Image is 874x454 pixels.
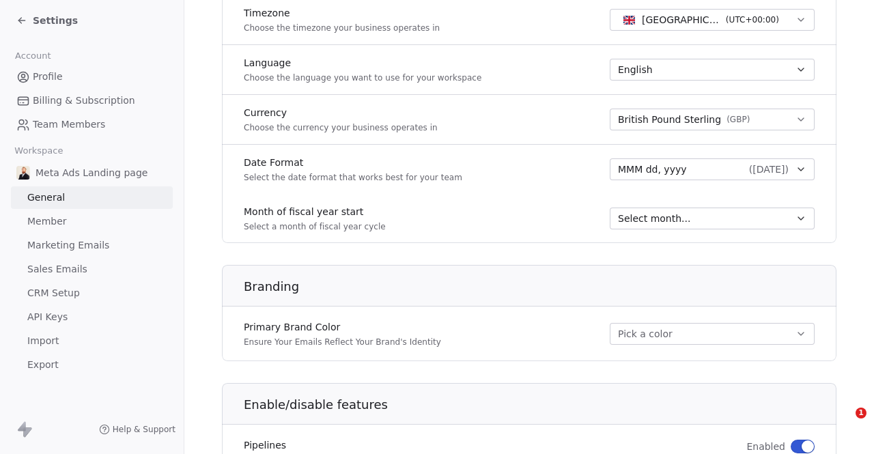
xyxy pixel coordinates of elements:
[618,113,721,127] span: British Pound Sterling
[726,14,779,26] span: ( UTC+00:00 )
[11,113,173,136] a: Team Members
[9,46,57,66] span: Account
[27,334,59,348] span: Import
[610,109,815,130] button: British Pound Sterling(GBP)
[27,214,67,229] span: Member
[618,212,690,225] span: Select month...
[828,408,860,440] iframe: Intercom live chat
[244,56,481,70] label: Language
[244,205,386,218] label: Month of fiscal year start
[11,306,173,328] a: API Keys
[244,337,441,347] p: Ensure Your Emails Reflect Your Brand's Identity
[11,282,173,304] a: CRM Setup
[856,408,866,418] span: 1
[244,320,441,334] label: Primary Brand Color
[244,106,438,119] label: Currency
[642,13,720,27] span: [GEOGRAPHIC_DATA] - GMT
[610,9,815,31] button: [GEOGRAPHIC_DATA] - GMT(UTC+00:00)
[244,156,462,169] label: Date Format
[11,210,173,233] a: Member
[244,172,462,183] p: Select the date format that works best for your team
[33,70,63,84] span: Profile
[11,354,173,376] a: Export
[11,89,173,112] a: Billing & Subscription
[27,358,59,372] span: Export
[749,162,789,176] span: ( [DATE] )
[27,262,87,276] span: Sales Emails
[113,424,175,435] span: Help & Support
[601,322,874,417] iframe: Intercom notifications message
[11,186,173,209] a: General
[244,6,440,20] label: Timezone
[244,221,386,232] p: Select a month of fiscal year cycle
[244,122,438,133] p: Choose the currency your business operates in
[618,162,687,176] span: MMM dd, yyyy
[33,94,135,108] span: Billing & Subscription
[746,440,785,453] span: Enabled
[244,397,837,413] h1: Enable/disable features
[27,286,80,300] span: CRM Setup
[33,14,78,27] span: Settings
[99,424,175,435] a: Help & Support
[11,66,173,88] a: Profile
[727,114,750,125] span: ( GBP )
[11,258,173,281] a: Sales Emails
[618,63,653,76] span: English
[244,438,286,452] label: Pipelines
[11,234,173,257] a: Marketing Emails
[11,330,173,352] a: Import
[16,14,78,27] a: Settings
[27,310,68,324] span: API Keys
[36,166,147,180] span: Meta Ads Landing page
[27,238,109,253] span: Marketing Emails
[244,279,837,295] h1: Branding
[9,141,69,161] span: Workspace
[244,23,440,33] p: Choose the timezone your business operates in
[16,166,30,180] img: Chris%20Bowyer%201.jpg
[33,117,105,132] span: Team Members
[244,72,481,83] p: Choose the language you want to use for your workspace
[27,190,65,205] span: General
